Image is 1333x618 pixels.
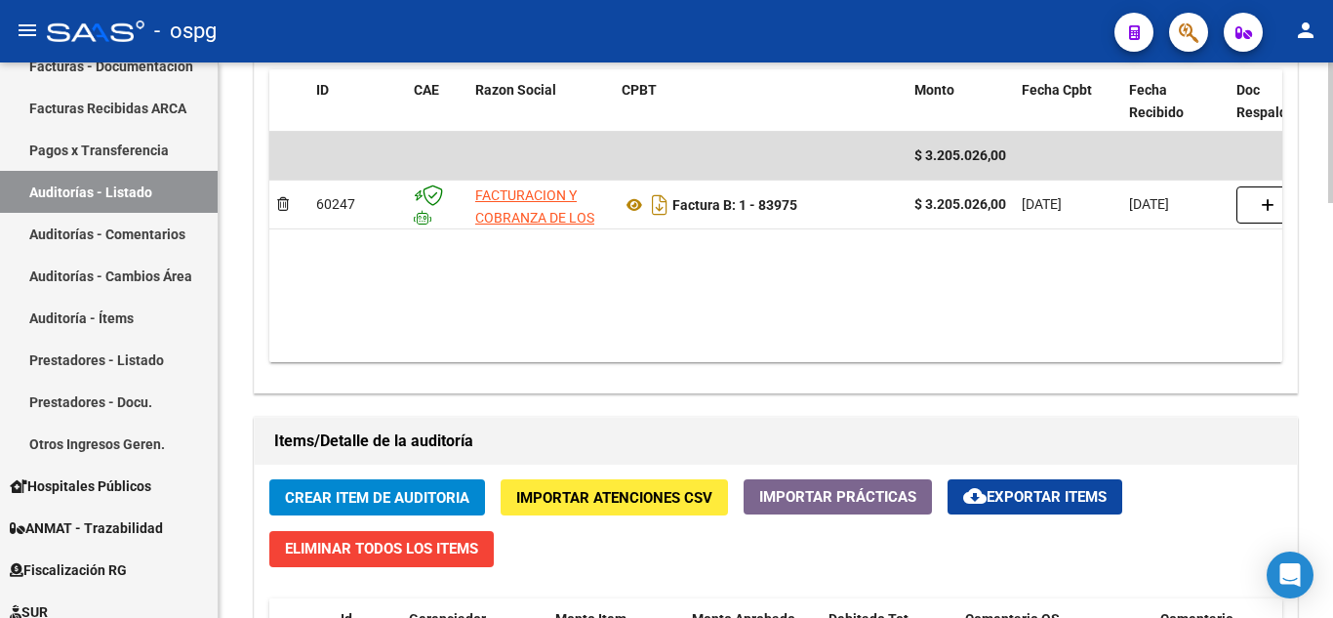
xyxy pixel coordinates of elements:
button: Importar Atenciones CSV [501,479,728,515]
strong: $ 3.205.026,00 [914,196,1006,212]
button: Importar Prácticas [744,479,932,515]
datatable-header-cell: CAE [406,69,467,134]
datatable-header-cell: ID [308,69,406,134]
span: ID [316,82,329,98]
span: [DATE] [1129,196,1169,212]
button: Crear Item de Auditoria [269,479,485,515]
mat-icon: person [1294,19,1317,42]
i: Descargar documento [647,189,672,221]
span: Monto [914,82,954,98]
button: Exportar Items [948,479,1122,515]
span: Fecha Cpbt [1022,82,1092,98]
span: [DATE] [1022,196,1062,212]
span: Razon Social [475,82,556,98]
span: CAE [414,82,439,98]
span: Crear Item de Auditoria [285,489,469,507]
span: Exportar Items [963,488,1107,506]
span: 60247 [316,196,355,212]
datatable-header-cell: Fecha Cpbt [1014,69,1121,134]
mat-icon: menu [16,19,39,42]
span: Fecha Recibido [1129,82,1184,120]
span: FACTURACION Y COBRANZA DE LOS EFECTORES PUBLICOS S.E. [475,187,594,269]
h1: Items/Detalle de la auditoría [274,426,1277,457]
div: Open Intercom Messenger [1267,552,1313,598]
datatable-header-cell: Monto [907,69,1014,134]
mat-icon: cloud_download [963,484,987,508]
datatable-header-cell: Fecha Recibido [1121,69,1229,134]
span: Importar Atenciones CSV [516,489,712,507]
span: Fiscalización RG [10,559,127,581]
span: Hospitales Públicos [10,475,151,497]
datatable-header-cell: Razon Social [467,69,614,134]
span: - ospg [154,10,217,53]
span: ANMAT - Trazabilidad [10,517,163,539]
span: CPBT [622,82,657,98]
button: Eliminar Todos los Items [269,531,494,567]
strong: Factura B: 1 - 83975 [672,197,797,213]
span: $ 3.205.026,00 [914,147,1006,163]
span: Importar Prácticas [759,488,916,506]
datatable-header-cell: CPBT [614,69,907,134]
span: Eliminar Todos los Items [285,540,478,557]
span: Doc Respaldatoria [1236,82,1324,120]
